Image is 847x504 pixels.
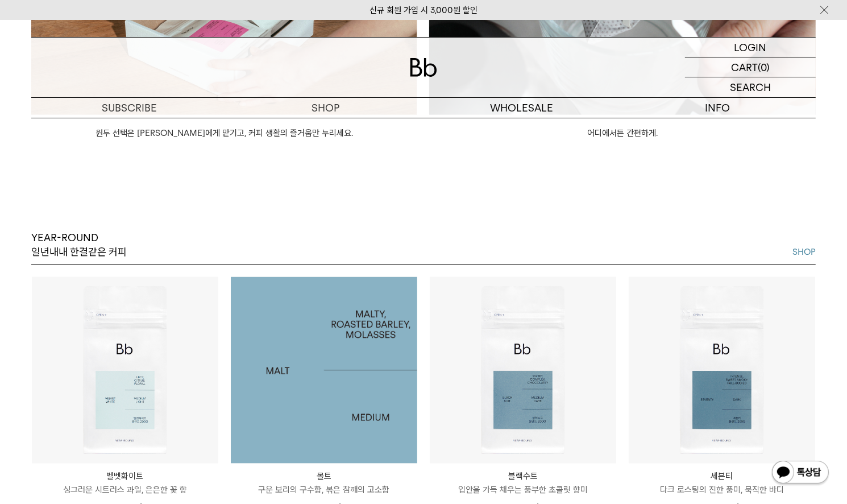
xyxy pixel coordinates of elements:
[231,469,417,497] a: 몰트 구운 보리의 구수함, 볶은 참깨의 고소함
[430,469,616,483] p: 블랙수트
[685,57,816,77] a: CART (0)
[231,469,417,483] p: 몰트
[629,277,815,464] img: 세븐티
[620,98,816,118] p: INFO
[231,483,417,497] p: 구운 보리의 구수함, 볶은 참깨의 고소함
[587,128,658,138] a: 어디에서든 간편하게.
[32,469,218,497] a: 벨벳화이트 싱그러운 시트러스 과일, 은은한 꽃 향
[430,469,616,497] a: 블랙수트 입안을 가득 채우는 풍부한 초콜릿 향미
[731,57,758,77] p: CART
[771,460,830,487] img: 카카오톡 채널 1:1 채팅 버튼
[32,469,218,483] p: 벨벳화이트
[423,98,620,118] p: WHOLESALE
[32,483,218,497] p: 싱그러운 시트러스 과일, 은은한 꽃 향
[758,57,770,77] p: (0)
[31,98,227,118] a: SUBSCRIBE
[369,5,478,15] a: 신규 회원 가입 시 3,000원 할인
[629,469,815,497] a: 세븐티 다크 로스팅의 진한 풍미, 묵직한 바디
[629,483,815,497] p: 다크 로스팅의 진한 풍미, 묵직한 바디
[730,77,771,97] p: SEARCH
[685,38,816,57] a: LOGIN
[227,98,423,118] a: SHOP
[231,277,417,464] a: 몰트
[31,231,127,259] p: YEAR-ROUND 일년내내 한결같은 커피
[430,483,616,497] p: 입안을 가득 채우는 풍부한 초콜릿 향미
[32,277,218,464] img: 벨벳화이트
[231,277,417,464] img: 1000000026_add2_06.jpg
[734,38,767,57] p: LOGIN
[430,277,616,464] img: 블랙수트
[629,469,815,483] p: 세븐티
[792,245,816,259] a: SHOP
[410,58,437,77] img: 로고
[96,128,354,138] a: 원두 선택은 [PERSON_NAME]에게 맡기고, 커피 생활의 즐거움만 누리세요.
